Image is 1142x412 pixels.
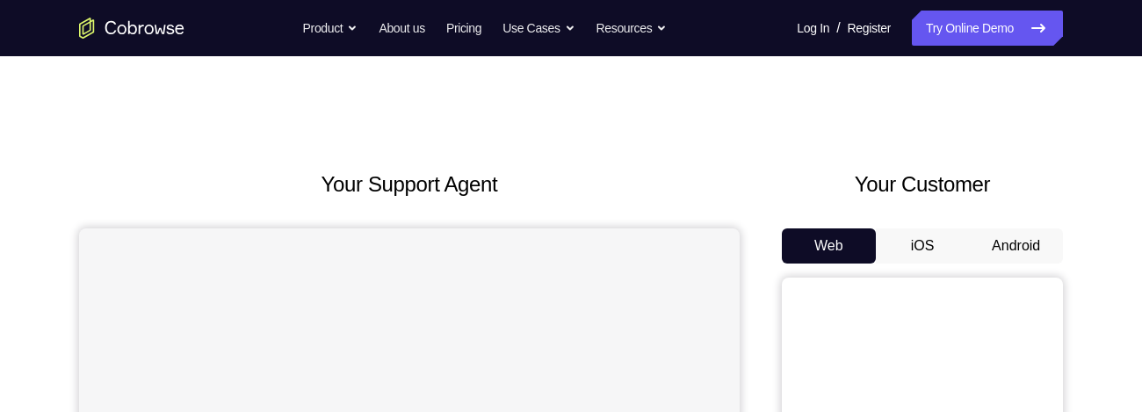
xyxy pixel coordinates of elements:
button: iOS [876,228,970,264]
a: Pricing [446,11,481,46]
a: Log In [797,11,829,46]
button: Web [782,228,876,264]
a: Try Online Demo [912,11,1063,46]
button: Resources [596,11,668,46]
h2: Your Customer [782,169,1063,200]
button: Use Cases [502,11,575,46]
h2: Your Support Agent [79,169,740,200]
a: About us [379,11,424,46]
button: Product [303,11,358,46]
a: Go to the home page [79,18,184,39]
a: Register [848,11,891,46]
span: / [836,18,840,39]
button: Android [969,228,1063,264]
